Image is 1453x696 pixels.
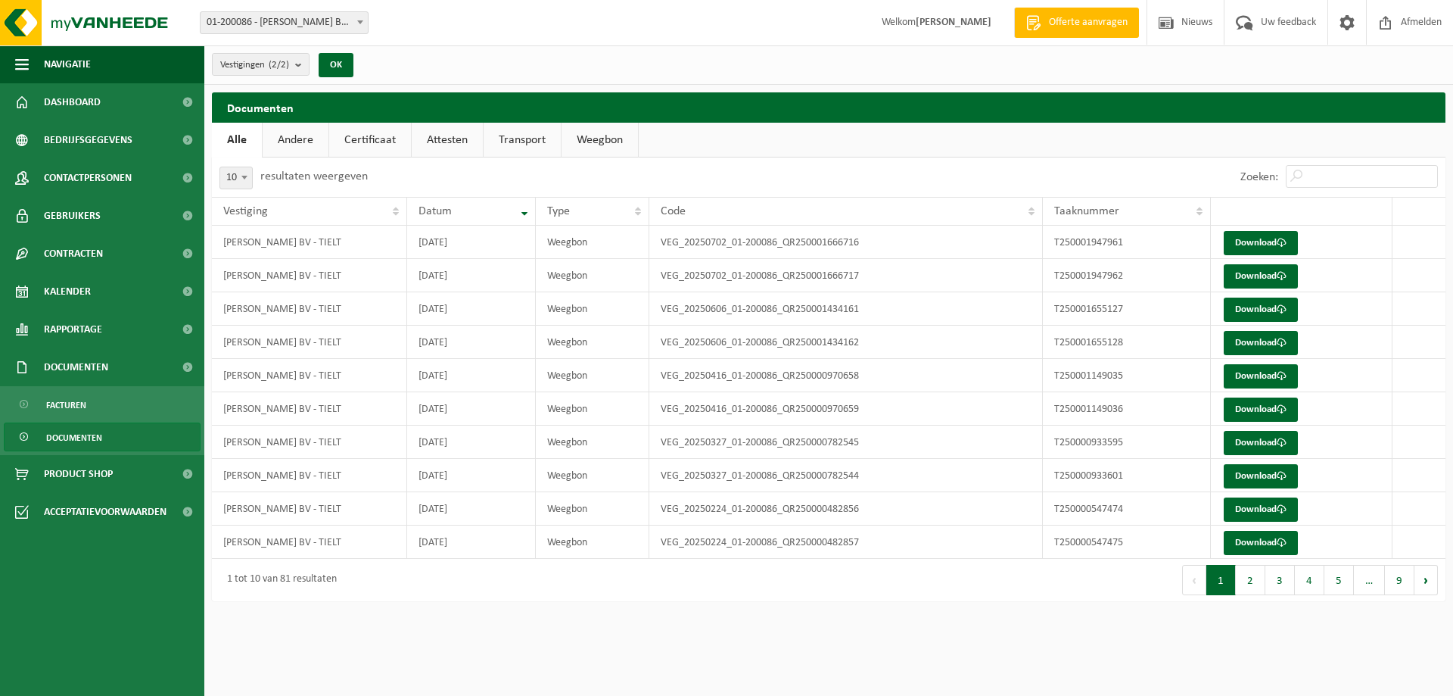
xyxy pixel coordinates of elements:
[220,54,289,76] span: Vestigingen
[44,455,113,493] span: Product Shop
[212,492,407,526] td: [PERSON_NAME] BV - TIELT
[269,60,289,70] count: (2/2)
[1224,264,1298,289] a: Download
[219,167,253,189] span: 10
[536,259,650,292] td: Weegbon
[916,17,991,28] strong: [PERSON_NAME]
[46,423,102,452] span: Documenten
[536,492,650,526] td: Weegbon
[212,359,407,392] td: [PERSON_NAME] BV - TIELT
[4,390,201,419] a: Facturen
[407,292,536,326] td: [DATE]
[649,526,1043,559] td: VEG_20250224_01-200086_QR250000482857
[1043,359,1211,392] td: T250001149035
[44,45,91,83] span: Navigatie
[418,205,452,217] span: Datum
[1045,15,1131,30] span: Offerte aanvragen
[44,493,166,531] span: Acceptatievoorwaarden
[1236,565,1265,595] button: 2
[1014,8,1139,38] a: Offerte aanvragen
[1224,431,1298,455] a: Download
[260,170,368,183] label: resultaten weergeven
[212,259,407,292] td: [PERSON_NAME] BV - TIELT
[407,359,536,392] td: [DATE]
[223,205,268,217] span: Vestiging
[1385,565,1414,595] button: 9
[407,459,536,492] td: [DATE]
[46,391,86,420] span: Facturen
[407,526,536,559] td: [DATE]
[212,426,407,459] td: [PERSON_NAME] BV - TIELT
[407,426,536,459] td: [DATE]
[1414,565,1438,595] button: Next
[1043,326,1211,359] td: T250001655128
[1354,565,1385,595] span: …
[407,492,536,526] td: [DATE]
[649,292,1043,326] td: VEG_20250606_01-200086_QR250001434161
[536,426,650,459] td: Weegbon
[407,392,536,426] td: [DATE]
[1295,565,1324,595] button: 4
[4,423,201,451] a: Documenten
[1224,231,1298,255] a: Download
[1043,292,1211,326] td: T250001655127
[536,359,650,392] td: Weegbon
[212,226,407,259] td: [PERSON_NAME] BV - TIELT
[562,123,638,158] a: Weegbon
[649,359,1043,392] td: VEG_20250416_01-200086_QR250000970658
[536,459,650,492] td: Weegbon
[407,226,536,259] td: [DATE]
[1224,464,1298,488] a: Download
[649,492,1043,526] td: VEG_20250224_01-200086_QR250000482856
[484,123,561,158] a: Transport
[1054,205,1119,217] span: Taaknummer
[1182,565,1206,595] button: Previous
[1206,565,1236,595] button: 1
[1043,259,1211,292] td: T250001947962
[44,159,132,197] span: Contactpersonen
[212,459,407,492] td: [PERSON_NAME] BV - TIELT
[649,459,1043,492] td: VEG_20250327_01-200086_QR250000782544
[44,197,101,235] span: Gebruikers
[1224,498,1298,522] a: Download
[1224,398,1298,422] a: Download
[1043,392,1211,426] td: T250001149036
[212,92,1445,122] h2: Documenten
[649,226,1043,259] td: VEG_20250702_01-200086_QR250001666716
[1224,364,1298,389] a: Download
[263,123,328,158] a: Andere
[661,205,686,217] span: Code
[44,348,108,386] span: Documenten
[412,123,483,158] a: Attesten
[536,392,650,426] td: Weegbon
[44,83,101,121] span: Dashboard
[547,205,570,217] span: Type
[1043,459,1211,492] td: T250000933601
[329,123,411,158] a: Certificaat
[212,326,407,359] td: [PERSON_NAME] BV - TIELT
[212,292,407,326] td: [PERSON_NAME] BV - TIELT
[201,12,368,33] span: 01-200086 - DAMMAN BV - TIELT
[536,326,650,359] td: Weegbon
[212,123,262,158] a: Alle
[212,526,407,559] td: [PERSON_NAME] BV - TIELT
[1043,226,1211,259] td: T250001947961
[649,426,1043,459] td: VEG_20250327_01-200086_QR250000782545
[1265,565,1295,595] button: 3
[220,167,252,189] span: 10
[1043,426,1211,459] td: T250000933595
[1224,331,1298,355] a: Download
[212,53,310,76] button: Vestigingen(2/2)
[44,273,91,311] span: Kalender
[536,292,650,326] td: Weegbon
[212,392,407,426] td: [PERSON_NAME] BV - TIELT
[1324,565,1354,595] button: 5
[407,259,536,292] td: [DATE]
[1043,492,1211,526] td: T250000547474
[44,235,103,273] span: Contracten
[649,259,1043,292] td: VEG_20250702_01-200086_QR250001666717
[219,566,337,594] div: 1 tot 10 van 81 resultaten
[44,311,102,348] span: Rapportage
[1224,298,1298,322] a: Download
[44,121,132,159] span: Bedrijfsgegevens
